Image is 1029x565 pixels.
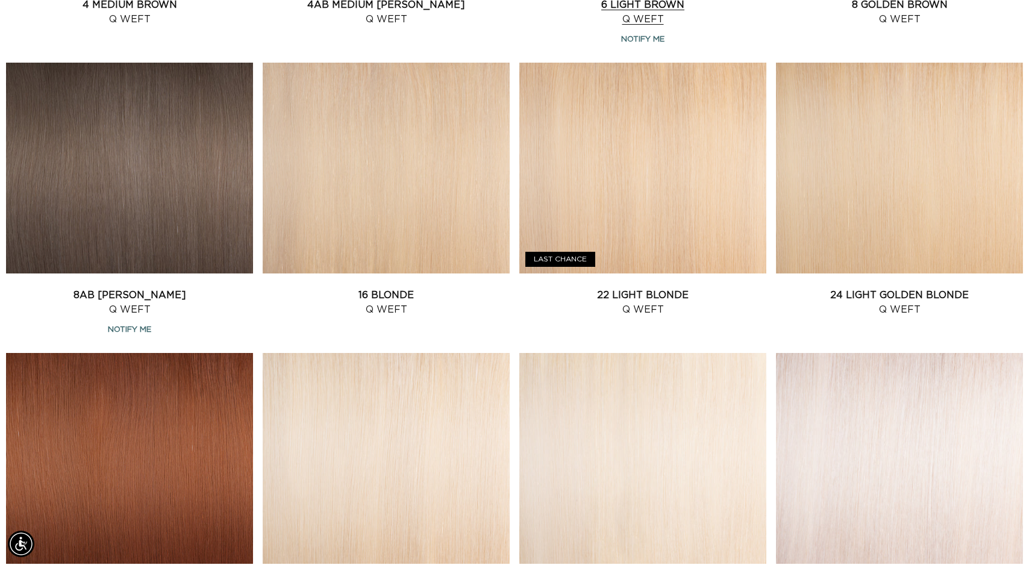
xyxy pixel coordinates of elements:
a: 24 Light Golden Blonde Q Weft [776,288,1023,317]
a: 16 Blonde Q Weft [263,288,510,317]
a: 8AB [PERSON_NAME] Q Weft [6,288,253,317]
div: Accessibility Menu [8,531,34,557]
a: 22 Light Blonde Q Weft [519,288,766,317]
